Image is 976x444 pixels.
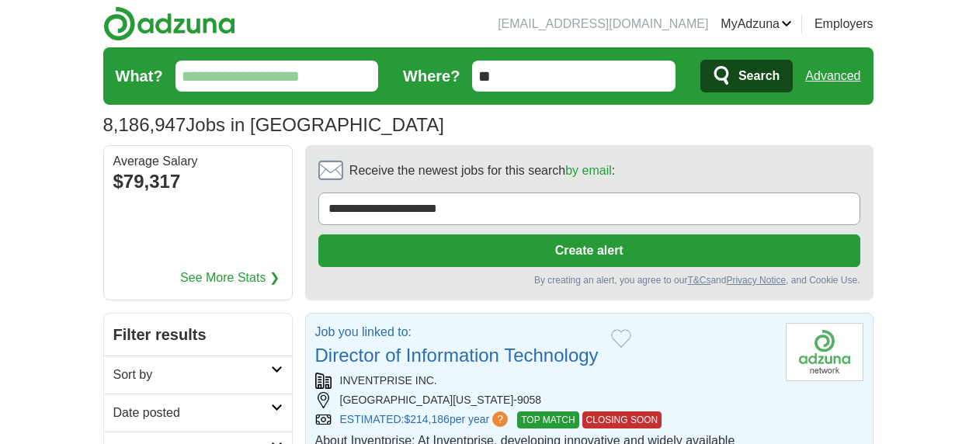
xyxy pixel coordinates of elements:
img: Company logo [786,323,863,381]
img: Adzuna logo [103,6,235,41]
a: Employers [814,15,874,33]
label: Where? [403,64,460,88]
a: Date posted [104,394,292,432]
a: MyAdzuna [721,15,792,33]
button: Create alert [318,234,860,267]
a: Director of Information Technology [315,345,599,366]
h2: Date posted [113,404,271,422]
span: TOP MATCH [517,411,578,428]
span: Receive the newest jobs for this search : [349,161,615,180]
h2: Filter results [104,314,292,356]
div: By creating an alert, you agree to our and , and Cookie Use. [318,273,860,287]
a: ESTIMATED:$214,186per year? [340,411,512,428]
p: Job you linked to: [315,323,599,342]
a: Advanced [805,61,860,92]
h1: Jobs in [GEOGRAPHIC_DATA] [103,114,444,135]
div: [GEOGRAPHIC_DATA][US_STATE]-9058 [315,392,773,408]
div: Average Salary [113,155,283,168]
button: Search [700,60,793,92]
span: CLOSING SOON [582,411,662,428]
span: $214,186 [404,413,449,425]
a: See More Stats ❯ [180,269,280,287]
a: Privacy Notice [726,275,786,286]
a: T&Cs [687,275,710,286]
h2: Sort by [113,366,271,384]
li: [EMAIL_ADDRESS][DOMAIN_NAME] [498,15,708,33]
span: 8,186,947 [103,111,186,139]
div: $79,317 [113,168,283,196]
span: Search [738,61,780,92]
a: by email [565,164,612,177]
span: ? [492,411,508,427]
div: INVENTPRISE INC. [315,373,773,389]
button: Add to favorite jobs [611,329,631,348]
label: What? [116,64,163,88]
a: Sort by [104,356,292,394]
